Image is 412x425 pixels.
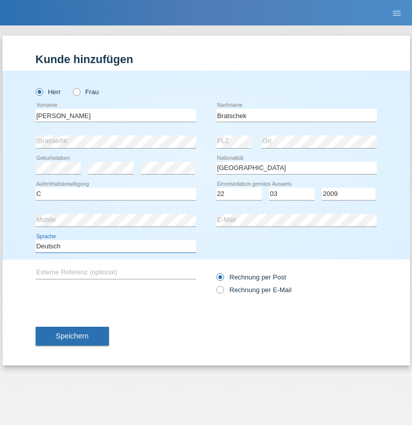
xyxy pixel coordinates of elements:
i: menu [392,8,402,18]
input: Rechnung per E-Mail [216,286,223,299]
span: Speichern [56,332,89,340]
input: Frau [73,88,79,95]
a: menu [387,10,407,16]
label: Rechnung per E-Mail [216,286,292,294]
label: Frau [73,88,99,96]
label: Herr [36,88,61,96]
input: Herr [36,88,42,95]
h1: Kunde hinzufügen [36,53,377,66]
label: Rechnung per Post [216,273,286,281]
button: Speichern [36,327,109,346]
input: Rechnung per Post [216,273,223,286]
